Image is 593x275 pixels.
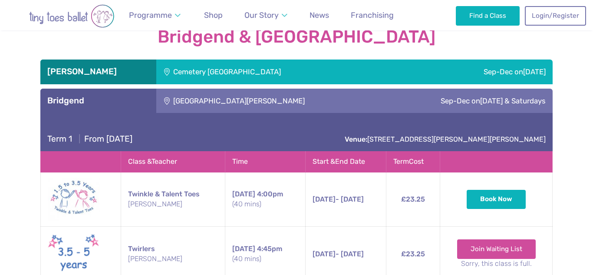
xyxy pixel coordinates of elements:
[347,6,398,25] a: Franchising
[306,6,333,25] a: News
[447,259,545,268] small: Sorry, this class is full.
[128,199,217,209] small: [PERSON_NAME]
[345,135,546,143] a: Venue:[STREET_ADDRESS][PERSON_NAME][PERSON_NAME]
[310,10,329,20] span: News
[244,10,279,20] span: Our Story
[121,172,225,226] td: Twinkle & Talent Toes
[232,199,298,209] small: (40 mins)
[457,239,536,258] a: Join Waiting List
[225,172,305,226] td: 4:00pm
[225,152,305,172] th: Time
[11,4,132,28] img: tiny toes ballet
[480,96,546,105] span: [DATE] & Saturdays
[525,6,586,25] a: Login/Register
[313,250,364,258] span: - [DATE]
[313,195,364,203] span: - [DATE]
[345,135,367,143] strong: Venue:
[232,254,298,264] small: (40 mins)
[128,254,217,264] small: [PERSON_NAME]
[408,60,553,84] div: Sep-Dec on
[125,6,185,25] a: Programme
[40,27,553,46] strong: Bridgend & [GEOGRAPHIC_DATA]
[47,134,72,144] span: Term 1
[386,152,440,172] th: Term Cost
[456,6,520,25] a: Find a Class
[351,10,394,20] span: Franchising
[523,67,546,76] span: [DATE]
[313,195,336,203] span: [DATE]
[232,245,255,253] span: [DATE]
[47,134,132,144] h4: From [DATE]
[240,6,292,25] a: Our Story
[156,60,407,84] div: Cemetery [GEOGRAPHIC_DATA]
[156,89,381,113] div: [GEOGRAPHIC_DATA][PERSON_NAME]
[381,89,553,113] div: Sep-Dec on
[74,134,84,144] span: |
[204,10,223,20] span: Shop
[386,172,440,226] td: £23.25
[129,10,172,20] span: Programme
[200,6,227,25] a: Shop
[121,152,225,172] th: Class & Teacher
[47,96,149,106] h3: Bridgend
[313,250,336,258] span: [DATE]
[467,190,526,209] button: Book Now
[305,152,386,172] th: Start & End Date
[232,190,255,198] span: [DATE]
[47,66,149,77] h3: [PERSON_NAME]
